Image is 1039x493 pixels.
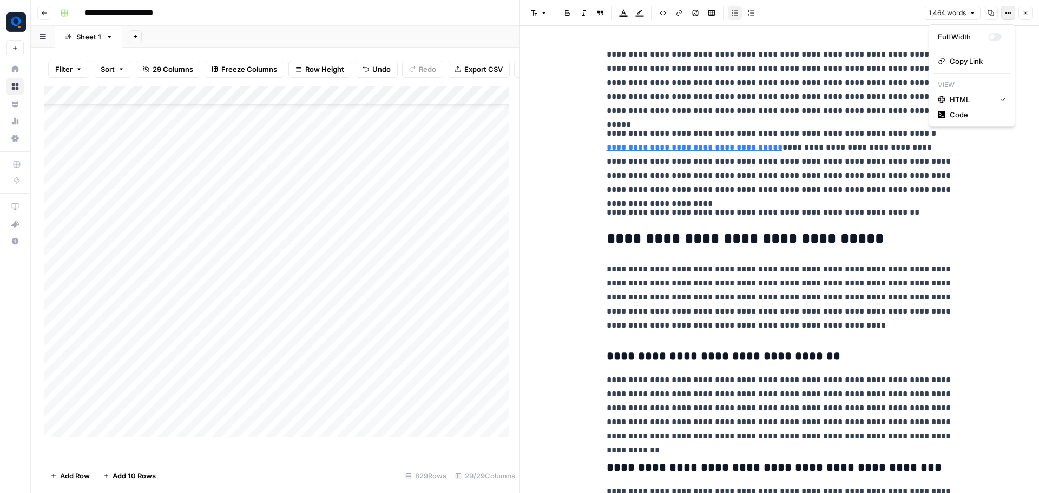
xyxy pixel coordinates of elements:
span: HTML [950,94,992,105]
span: 1,464 words [929,8,966,18]
a: Settings [6,130,24,147]
span: Undo [372,64,391,75]
a: Sheet 1 [55,26,122,48]
span: 29 Columns [153,64,193,75]
p: View [933,78,1010,92]
span: Filter [55,64,73,75]
span: Code [950,109,1002,120]
button: 29 Columns [136,61,200,78]
a: Home [6,61,24,78]
a: Browse [6,78,24,95]
button: Export CSV [448,61,510,78]
span: Row Height [305,64,344,75]
button: Row Height [288,61,351,78]
span: Redo [419,64,436,75]
span: Add 10 Rows [113,470,156,481]
span: Sort [101,64,115,75]
button: Freeze Columns [205,61,284,78]
button: Help + Support [6,232,24,250]
div: 29/29 Columns [451,467,519,484]
button: Add Row [44,467,96,484]
span: Export CSV [464,64,503,75]
div: 829 Rows [401,467,451,484]
div: Sheet 1 [76,31,101,42]
span: Add Row [60,470,90,481]
button: Undo [356,61,398,78]
button: Redo [402,61,443,78]
a: AirOps Academy [6,198,24,215]
a: Your Data [6,95,24,112]
span: Freeze Columns [221,64,277,75]
button: Sort [94,61,131,78]
button: What's new? [6,215,24,232]
button: Workspace: Qubit - SEO [6,9,24,36]
span: Copy Link [950,56,1002,66]
div: Full Width [938,31,988,42]
div: What's new? [7,216,23,232]
button: Add 10 Rows [96,467,162,484]
button: 1,464 words [924,6,981,20]
img: Qubit - SEO Logo [6,12,26,32]
a: Usage [6,112,24,130]
button: Filter [48,61,89,78]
